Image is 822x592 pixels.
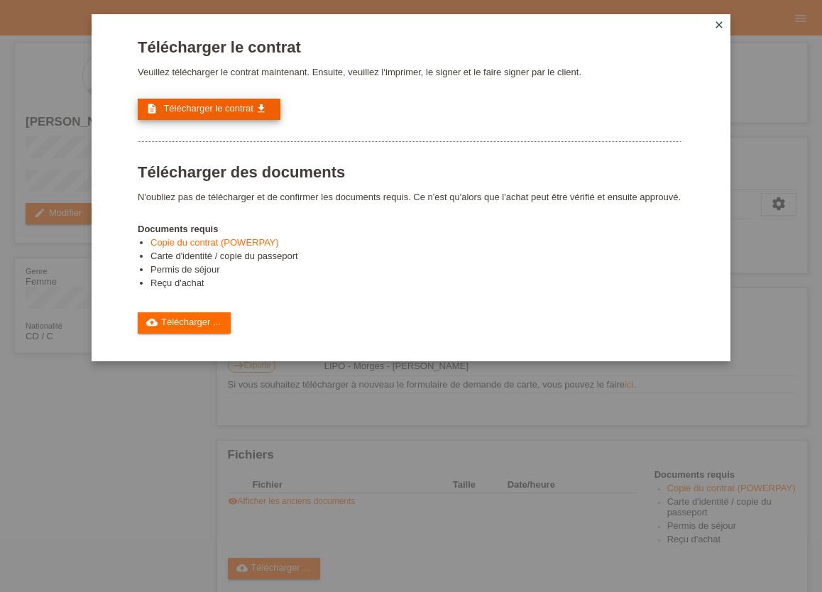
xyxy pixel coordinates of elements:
a: description Télécharger le contrat get_app [138,99,280,120]
li: Permis de séjour [150,264,681,278]
a: Copie du contrat (POWERPAY) [150,237,279,248]
h1: Télécharger des documents [138,163,681,181]
a: cloud_uploadTélécharger ... [138,312,231,334]
i: description [146,103,158,114]
li: Reçu d'achat [150,278,681,291]
p: N'oubliez pas de télécharger et de confirmer les documents requis. Ce n'est qu'alors que l'achat ... [138,192,681,202]
h4: Documents requis [138,224,681,234]
span: Télécharger le contrat [163,103,253,114]
i: get_app [256,103,267,114]
p: Veuillez télécharger le contrat maintenant. Ensuite, veuillez l‘imprimer, le signer et le faire s... [138,67,681,77]
i: close [713,19,725,31]
a: close [710,18,728,34]
h1: Télécharger le contrat [138,38,681,56]
li: Carte d'identité / copie du passeport [150,251,681,264]
i: cloud_upload [146,317,158,328]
